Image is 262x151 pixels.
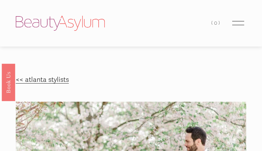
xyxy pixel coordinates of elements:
a: Book Us [2,63,15,101]
img: Beauty Asylum | Bridal Hair &amp; Makeup Charlotte &amp; Atlanta [16,16,105,31]
a: << atlanta stylists [16,76,69,84]
span: ( [211,20,214,26]
span: ) [219,20,221,26]
span: 0 [214,20,219,26]
a: 0 items in cart [211,18,221,28]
